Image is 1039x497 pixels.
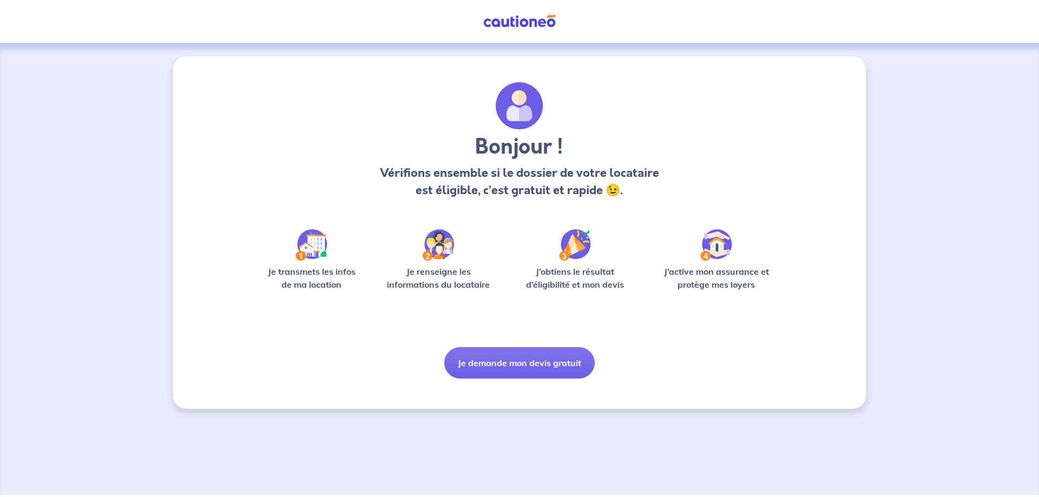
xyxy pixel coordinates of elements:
img: /static/f3e743aab9439237c3e2196e4328bba9/Step-3.svg [559,229,591,261]
img: Cautioneo [479,15,560,28]
img: /static/90a569abe86eec82015bcaae536bd8e6/Step-1.svg [295,229,327,261]
img: archivate [496,82,543,130]
p: Je renseigne les informations du locataire [380,265,497,291]
h3: Bonjour ! [377,134,662,160]
img: /static/c0a346edaed446bb123850d2d04ad552/Step-2.svg [423,229,454,261]
p: J’active mon assurance et protège mes loyers [653,265,779,291]
p: Vérifions ensemble si le dossier de votre locataire est éligible, c’est gratuit et rapide 😉. [377,164,662,199]
p: Je transmets les infos de ma location [260,265,363,291]
img: /static/bfff1cf634d835d9112899e6a3df1a5d/Step-4.svg [700,229,732,261]
button: Je demande mon devis gratuit [444,347,595,379]
p: J’obtiens le résultat d’éligibilité et mon devis [514,265,636,291]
